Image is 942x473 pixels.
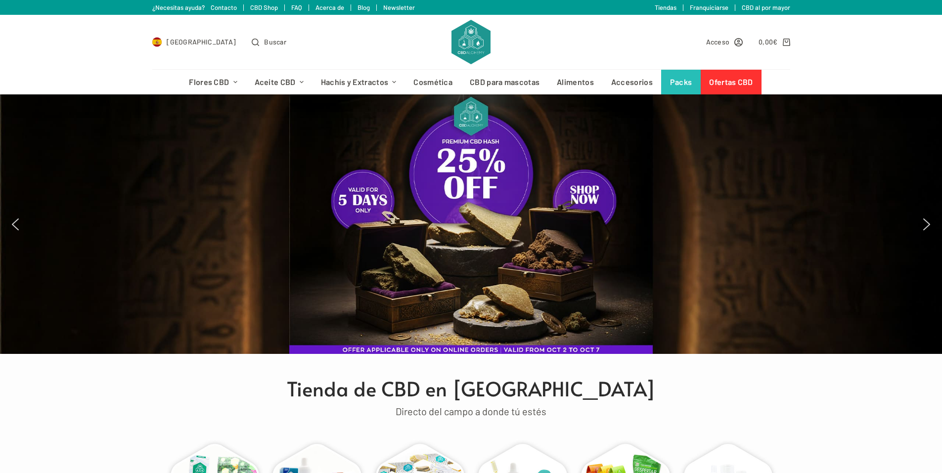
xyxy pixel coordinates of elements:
span: € [773,38,777,46]
a: FAQ [291,3,302,11]
a: CBD para mascotas [461,70,548,94]
a: Ofertas CBD [701,70,762,94]
a: Tiendas [655,3,676,11]
a: CBD al por mayor [742,3,790,11]
img: ES Flag [152,37,162,47]
span: [GEOGRAPHIC_DATA] [167,36,236,47]
h1: Tienda de CBD en [GEOGRAPHIC_DATA] [157,374,785,403]
img: previous arrow [7,216,23,232]
a: Accesorios [602,70,661,94]
button: Abrir formulario de búsqueda [252,36,286,47]
a: Acerca de [315,3,344,11]
a: Alimentos [548,70,603,94]
a: CBD Shop [250,3,278,11]
bdi: 0,00 [759,38,778,46]
span: Buscar [264,36,286,47]
a: ¿Necesitas ayuda? Contacto [152,3,237,11]
a: Blog [358,3,370,11]
a: Cosmética [405,70,461,94]
span: Acceso [706,36,730,47]
a: Select Country [152,36,236,47]
a: Hachís y Extractos [312,70,405,94]
a: Newsletter [383,3,415,11]
a: Packs [661,70,701,94]
a: Acceso [706,36,743,47]
img: next arrow [919,216,935,232]
p: Directo del campo a donde tú estés [157,403,785,420]
img: CBD Alchemy [451,20,490,64]
a: Carro de compra [759,36,790,47]
nav: Menú de cabecera [180,70,762,94]
a: Aceite CBD [246,70,312,94]
a: Franquiciarse [690,3,728,11]
a: Flores CBD [180,70,246,94]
